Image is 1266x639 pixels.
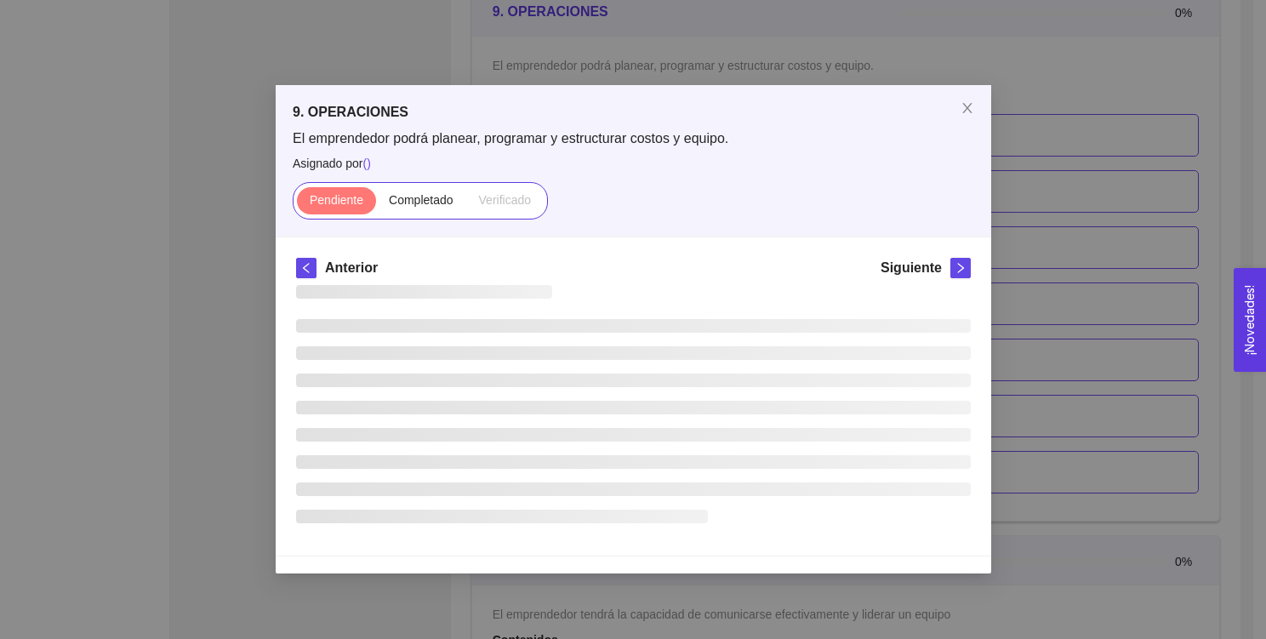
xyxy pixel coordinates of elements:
span: Completado [389,193,453,207]
h5: Anterior [325,258,378,278]
span: left [297,262,316,274]
button: right [950,258,971,278]
button: Close [944,85,991,133]
h5: 9. OPERACIONES [293,102,974,123]
span: close [961,101,974,115]
button: left [296,258,316,278]
span: right [951,262,970,274]
span: Verificado [478,193,530,207]
span: Asignado por [293,154,974,173]
h5: Siguiente [880,258,941,278]
span: ( ) [362,157,370,170]
button: Open Feedback Widget [1234,268,1266,372]
span: Pendiente [309,193,362,207]
span: El emprendedor podrá planear, programar y estructurar costos y equipo. [293,129,974,148]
